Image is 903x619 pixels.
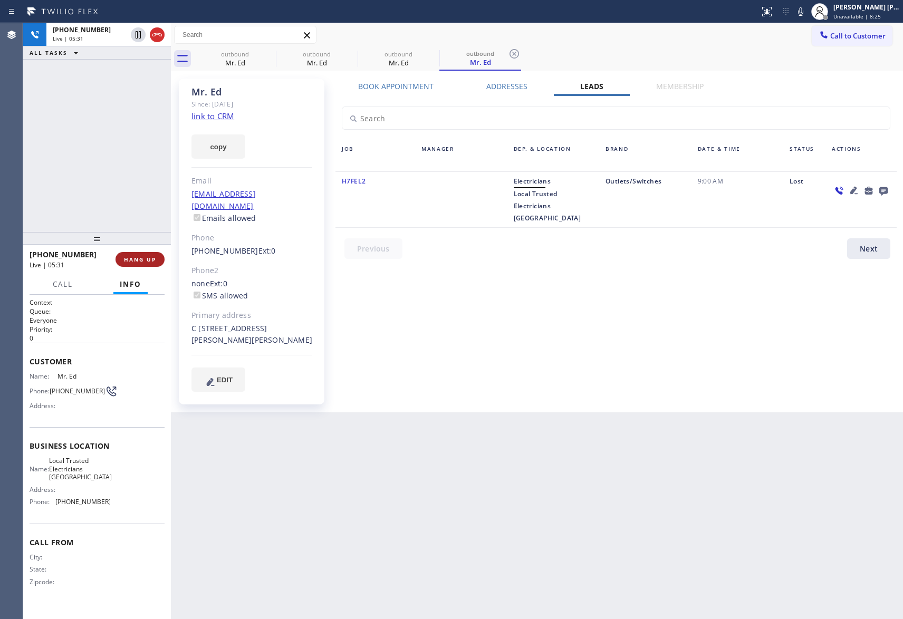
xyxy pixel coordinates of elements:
[30,298,165,307] h1: Context
[277,50,357,58] div: outbound
[30,307,165,316] h2: Queue:
[195,50,275,58] div: outbound
[50,387,105,395] span: [PHONE_NUMBER]
[30,441,165,451] span: Business location
[698,175,777,187] span: 9:00 AM
[30,372,57,380] span: Name:
[440,57,520,67] div: Mr. Ed
[359,58,438,67] div: Mr. Ed
[30,334,165,343] p: 0
[335,143,415,168] div: Job
[656,81,704,91] label: Membership
[833,13,881,20] span: Unavailable | 8:25
[194,214,200,221] input: Emails allowed
[258,246,276,256] span: Ext: 0
[599,175,691,224] div: Outlets/Switches
[507,143,600,168] div: Dep. & Location
[194,292,200,298] input: SMS allowed
[30,260,64,269] span: Live | 05:31
[30,402,57,410] span: Address:
[191,98,312,110] div: Since: [DATE]
[812,26,892,46] button: Call to Customer
[120,279,141,289] span: Info
[210,278,227,288] span: Ext: 0
[30,498,55,506] span: Phone:
[57,372,110,380] span: Mr. Ed
[53,35,83,42] span: Live | 05:31
[49,457,112,481] span: Local Trusted Electricians [GEOGRAPHIC_DATA]
[191,111,234,121] a: link to CRM
[46,274,79,295] button: Call
[191,265,312,277] div: Phone2
[30,387,50,395] span: Phone:
[580,81,603,91] label: Leads
[191,189,256,211] a: [EMAIL_ADDRESS][DOMAIN_NAME]
[358,81,434,91] label: Book Appointment
[30,49,68,56] span: ALL TASKS
[415,143,507,168] div: Manager
[30,325,165,334] h2: Priority:
[359,50,438,58] div: outbound
[191,86,312,98] div: Mr. Ed
[599,143,691,168] div: Brand
[191,309,312,322] div: Primary address
[486,81,527,91] label: Addresses
[30,316,165,325] p: Everyone
[691,143,784,168] div: Date & Time
[30,465,49,473] span: Name:
[783,143,825,168] div: Status
[30,486,57,494] span: Address:
[30,565,57,573] span: State:
[150,27,165,42] button: Hang up
[830,31,886,41] span: Call to Customer
[53,279,73,289] span: Call
[195,58,275,67] div: Mr. Ed
[175,26,316,43] input: Search
[191,175,312,187] div: Email
[514,177,551,186] span: Electricians
[124,256,156,263] span: HANG UP
[514,189,581,223] span: Local Trusted Electricians [GEOGRAPHIC_DATA]
[191,232,312,244] div: Phone
[783,175,825,224] div: Lost
[440,47,520,70] div: Mr. Ed
[191,278,312,302] div: none
[191,323,312,347] div: C [STREET_ADDRESS][PERSON_NAME][PERSON_NAME]
[359,47,438,71] div: Mr. Ed
[55,498,111,506] span: [PHONE_NUMBER]
[217,376,233,384] span: EDIT
[833,3,900,12] div: [PERSON_NAME] [PERSON_NAME]
[30,356,165,366] span: Customer
[113,274,148,295] button: Info
[30,578,57,586] span: Zipcode:
[277,47,357,71] div: Mr. Ed
[793,4,808,19] button: Mute
[131,27,146,42] button: Hold Customer
[30,553,57,561] span: City:
[191,246,258,256] a: [PHONE_NUMBER]
[195,47,275,71] div: Mr. Ed
[440,50,520,57] div: outbound
[116,252,165,267] button: HANG UP
[191,291,248,301] label: SMS allowed
[191,367,245,392] button: EDIT
[277,58,357,67] div: Mr. Ed
[23,46,89,59] button: ALL TASKS
[342,177,366,186] span: H7FEL2
[53,25,111,34] span: [PHONE_NUMBER]
[30,249,97,259] span: [PHONE_NUMBER]
[30,537,165,547] span: Call From
[191,213,256,223] label: Emails allowed
[825,143,897,168] div: Actions
[342,107,890,129] input: Search
[191,134,245,159] button: copy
